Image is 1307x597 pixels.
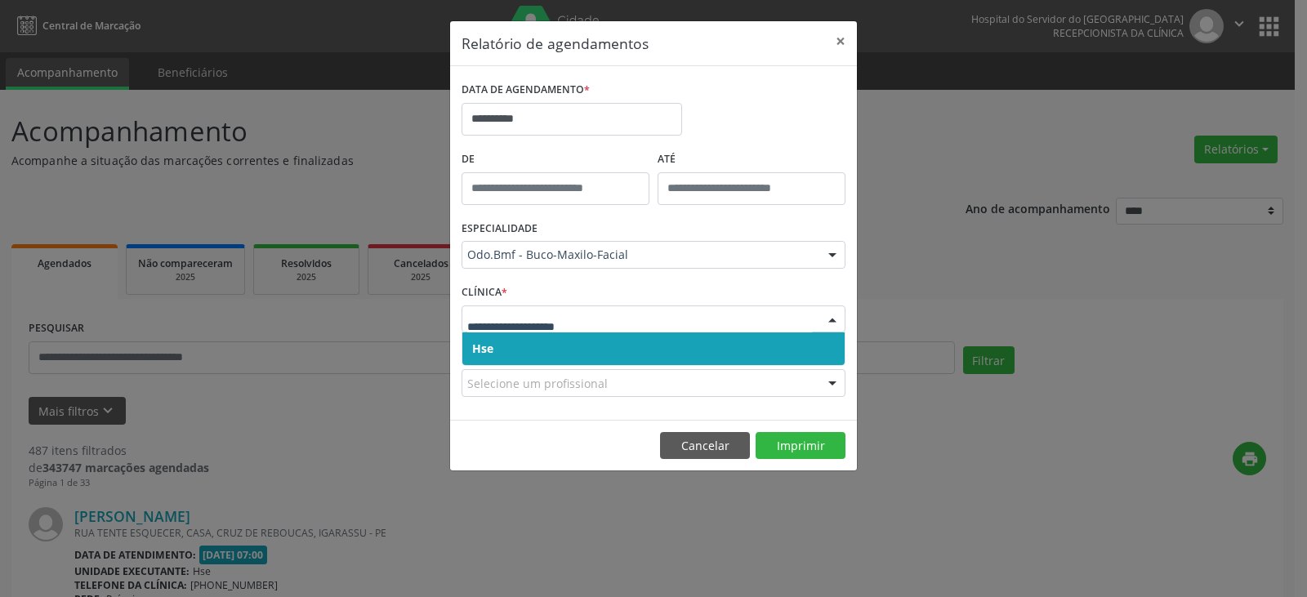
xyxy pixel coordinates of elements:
[824,21,857,61] button: Close
[462,33,649,54] h5: Relatório de agendamentos
[660,432,750,460] button: Cancelar
[472,341,493,356] span: Hse
[462,147,649,172] label: De
[462,280,507,305] label: CLÍNICA
[756,432,845,460] button: Imprimir
[467,247,812,263] span: Odo.Bmf - Buco-Maxilo-Facial
[462,78,590,103] label: DATA DE AGENDAMENTO
[467,375,608,392] span: Selecione um profissional
[462,216,538,242] label: ESPECIALIDADE
[658,147,845,172] label: ATÉ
